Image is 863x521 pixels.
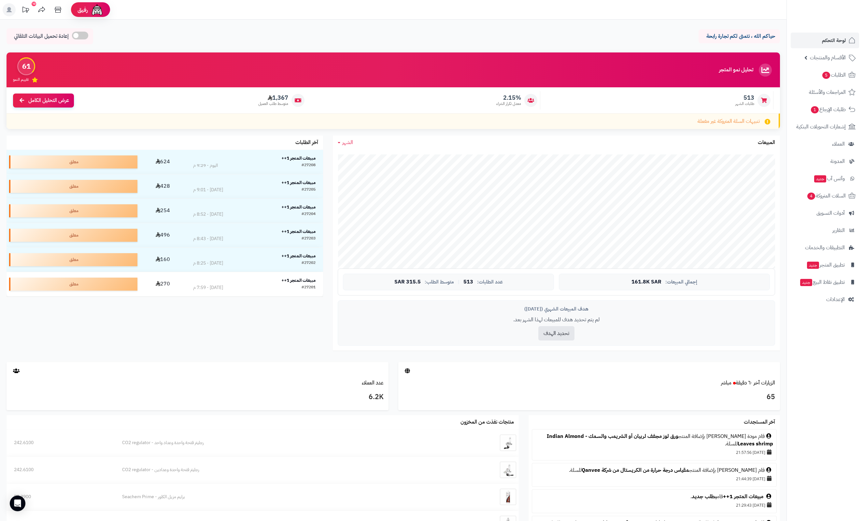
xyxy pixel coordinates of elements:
[281,179,316,186] strong: مبيعات المتجر 1++
[692,493,717,500] a: بطلب جديد
[806,260,845,269] span: تطبيق المتجر
[17,3,34,18] a: تحديثات المنصة
[811,106,819,114] span: 1
[122,440,444,446] div: رجليتر فتحة واحدة وعداد واحد - CO2 regulator
[258,101,288,107] span: متوسط طلب العميل
[500,462,516,478] img: رجليتر فتحة واحدة وعدادين - CO2 regulator
[791,292,859,307] a: الإعدادات
[791,119,859,135] a: إشعارات التحويلات البنكية
[302,284,316,291] div: #27201
[810,105,846,114] span: طلبات الإرجاع
[193,284,223,291] div: [DATE] - 7:59 م
[535,474,773,483] div: [DATE] 21:44:39
[32,2,36,6] div: 10
[13,77,29,82] span: تقييم النمو
[14,440,107,446] div: 242.6100
[394,279,421,285] span: 315.5 SAR
[477,279,503,285] span: عدد الطلبات:
[807,191,846,200] span: السلات المتروكة
[582,466,689,474] a: مقياس درجة حرارة من الكريستال من شركة Qanvee
[721,379,731,387] small: مباشر
[800,279,812,286] span: جديد
[791,67,859,83] a: الطلبات5
[193,162,218,169] div: اليوم - 9:29 م
[723,493,763,500] a: مبيعات المتجر 1++
[10,496,25,511] div: Open Intercom Messenger
[9,180,137,193] div: معلق
[281,204,316,210] strong: مبيعات المتجر 1++
[122,494,444,500] div: برايم مزيل الكلور - Seachem Prime
[535,467,773,474] div: قام [PERSON_NAME] بإضافة المنتج للسلة.
[140,223,186,247] td: 496
[302,260,316,267] div: #27202
[193,187,223,193] div: [DATE] - 9:01 م
[9,229,137,242] div: معلق
[295,140,318,146] h3: آخر الطلبات
[425,279,454,285] span: متوسط الطلب:
[822,71,830,79] span: 5
[791,205,859,221] a: أدوات التسويق
[791,257,859,273] a: تطبيق المتجرجديد
[281,253,316,259] strong: مبيعات المتجر 1++
[342,138,353,146] span: الشهر
[791,84,859,100] a: المراجعات والأسئلة
[500,435,516,451] img: رجليتر فتحة واحدة وعداد واحد - CO2 regulator
[538,326,574,340] button: تحديد الهدف
[9,204,137,217] div: معلق
[719,67,753,73] h3: تحليل نمو المتجر
[758,140,775,146] h3: المبيعات
[698,118,760,125] span: تنبيهات السلة المتروكة غير مفعلة
[807,192,815,200] span: 4
[703,33,775,40] p: حياكم الله ، نتمنى لكم تجارة رابحة
[791,223,859,238] a: التقارير
[721,379,775,387] a: الزيارات آخر ٦٠ دقيقةمباشر
[631,279,661,285] span: 161.8K SAR
[140,248,186,272] td: 160
[14,494,107,500] div: 77.3900
[91,3,104,16] img: ai-face.png
[744,419,775,425] h3: آخر المستجدات
[796,122,846,131] span: إشعارات التحويلات البنكية
[496,101,521,107] span: معدل تكرار الشراء
[362,379,384,387] a: عدد العملاء
[826,295,845,304] span: الإعدادات
[547,432,773,448] a: ورق لوز مجفف لربيان أو الشريمب والسمك - Indian Almond Leaves shrimp
[338,139,353,146] a: الشهر
[343,316,770,324] p: لم يتم تحديد هدف للمبيعات لهذا الشهر بعد.
[832,139,845,149] span: العملاء
[302,211,316,218] div: #27204
[810,53,846,62] span: الأقسام والمنتجات
[819,5,857,19] img: logo-2.png
[458,280,460,284] span: |
[140,272,186,296] td: 270
[258,94,288,101] span: 1,367
[665,279,697,285] span: إجمالي المبيعات:
[302,187,316,193] div: #27205
[791,240,859,255] a: التطبيقات والخدمات
[535,433,773,448] div: قام مودة [PERSON_NAME] بإضافة المنتج للسلة.
[791,153,859,169] a: المدونة
[28,97,69,104] span: عرض التحليل الكامل
[830,157,845,166] span: المدونة
[281,155,316,162] strong: مبيعات المتجر 1++
[9,155,137,168] div: معلق
[814,175,826,182] span: جديد
[816,209,845,218] span: أدوات التسويق
[302,236,316,242] div: #27203
[496,94,521,101] span: 2.15%
[809,88,846,97] span: المراجعات والأسئلة
[281,277,316,284] strong: مبيعات المتجر 1++
[791,188,859,204] a: السلات المتروكة4
[735,94,754,101] span: 513
[302,162,316,169] div: #27208
[460,419,514,425] h3: منتجات نفذت من المخزون
[140,199,186,223] td: 254
[463,279,473,285] span: 513
[805,243,845,252] span: التطبيقات والخدمات
[14,467,107,473] div: 242.6100
[535,500,773,510] div: [DATE] 21:29:43
[193,236,223,242] div: [DATE] - 8:43 م
[9,253,137,266] div: معلق
[791,274,859,290] a: تطبيق نقاط البيعجديد
[832,226,845,235] span: التقارير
